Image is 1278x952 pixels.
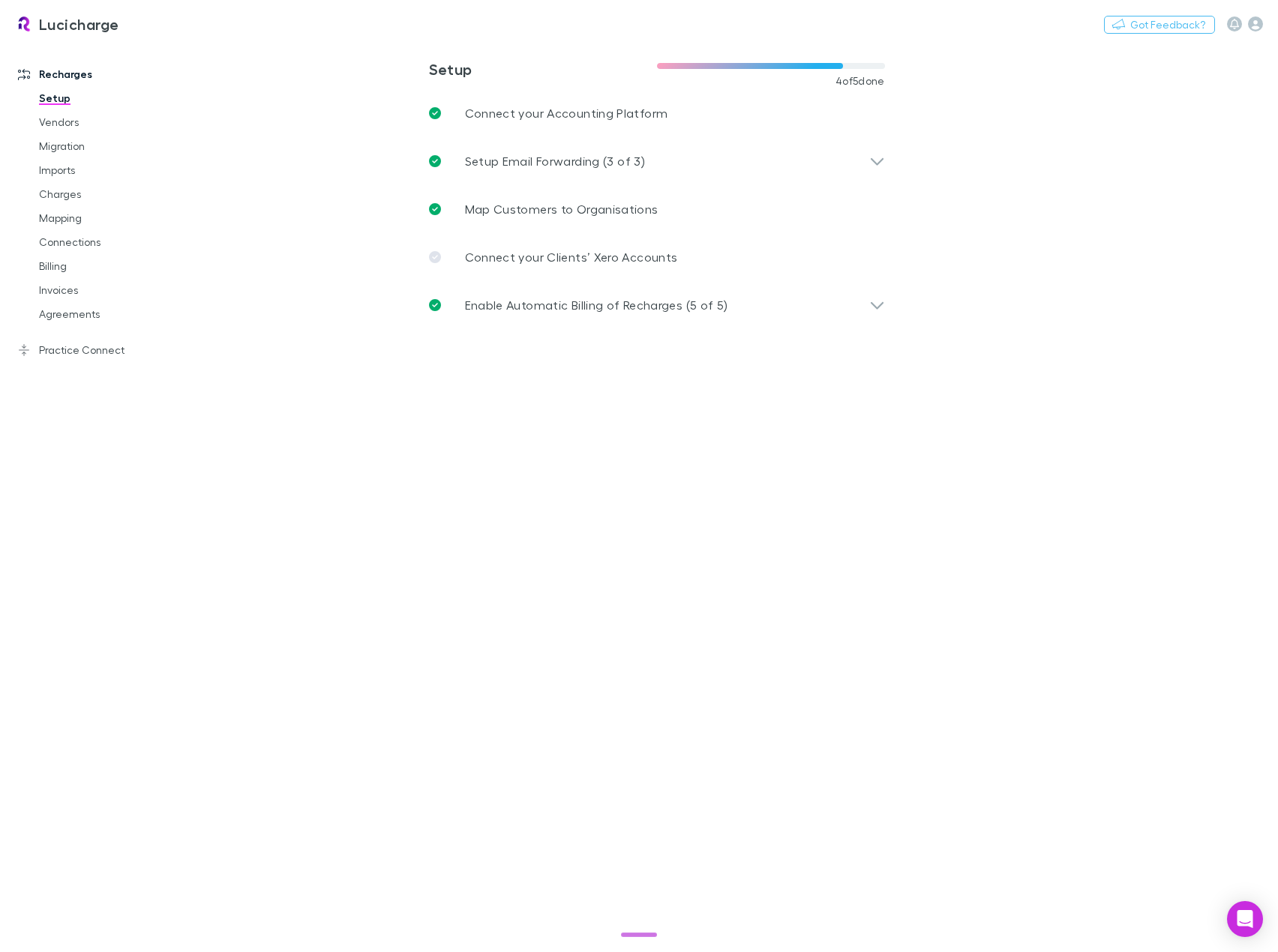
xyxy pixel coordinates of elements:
a: Mapping [24,206,199,230]
h3: Lucicharge [39,15,119,33]
a: Vendors [24,110,199,134]
a: Connections [24,230,199,254]
div: Setup Email Forwarding (3 of 3) [417,137,897,185]
button: Got Feedback? [1104,16,1215,34]
a: Lucicharge [6,6,128,42]
a: Billing [24,254,199,278]
a: Map Customers to Organisations [417,185,897,233]
p: Connect your Accounting Platform [465,104,668,122]
a: Setup [24,86,199,110]
p: Enable Automatic Billing of Recharges (5 of 5) [465,296,728,314]
a: Agreements [24,302,199,326]
a: Recharges [3,62,199,86]
p: Connect your Clients’ Xero Accounts [465,248,678,266]
img: Lucicharge's Logo [15,15,33,33]
div: Enable Automatic Billing of Recharges (5 of 5) [417,281,897,329]
h3: Setup [429,60,657,78]
div: Open Intercom Messenger [1227,901,1263,937]
a: Invoices [24,278,199,302]
p: Map Customers to Organisations [465,200,658,218]
a: Connect your Accounting Platform [417,89,897,137]
a: Migration [24,134,199,158]
a: Connect your Clients’ Xero Accounts [417,233,897,281]
span: 4 of 5 done [835,75,885,87]
p: Setup Email Forwarding (3 of 3) [465,152,645,170]
a: Imports [24,158,199,182]
a: Practice Connect [3,338,199,362]
a: Charges [24,182,199,206]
